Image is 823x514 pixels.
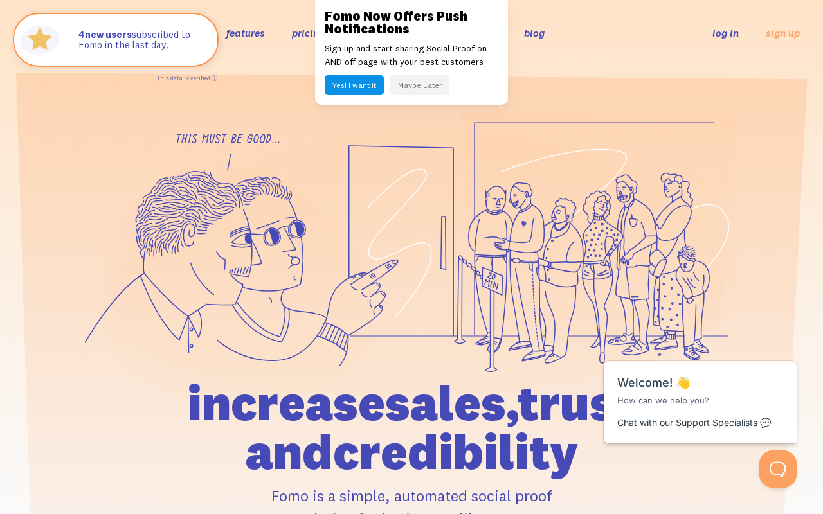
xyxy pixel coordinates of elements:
a: blog [524,26,545,39]
button: Yes! I want it [325,75,384,95]
a: This data is verified ⓘ [157,75,217,82]
p: Sign up and start sharing Social Proof on AND off page with your best customers [325,42,498,69]
iframe: Help Scout Beacon - Open [759,450,797,488]
iframe: Help Scout Beacon - Messages and Notifications [597,329,804,450]
button: Maybe Later [390,75,449,95]
h3: Fomo Now Offers Push Notifications [325,10,498,35]
a: features [226,26,265,39]
a: log in [712,26,739,39]
h1: increase sales, trust and credibility [141,378,683,476]
a: pricing [292,26,325,39]
a: sign up [766,26,800,40]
